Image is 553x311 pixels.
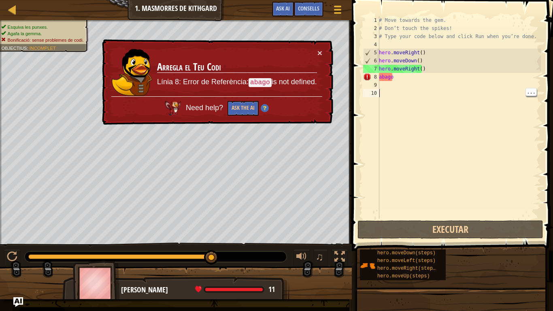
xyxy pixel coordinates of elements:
span: : [27,45,29,51]
span: 11 [268,284,275,294]
button: Ctrl + P: Play [4,249,20,266]
div: 10 [363,89,379,97]
div: 9 [363,81,379,89]
code: abago [249,78,272,87]
span: Consells [298,4,319,12]
div: 5 [364,49,379,57]
button: ♫ [314,249,328,266]
li: Esquiva les punxes. [1,24,83,30]
span: Agafa la gemma. [8,31,42,36]
span: Esquiva les punxes. [8,24,48,30]
img: portrait.png [360,258,375,273]
span: hero.moveRight(steps) [377,266,438,271]
li: Bonificació: sense problemes de codi. [1,37,83,43]
span: Need help? [186,104,225,112]
img: Hint [261,104,269,112]
img: thang_avatar_frame.png [73,261,120,306]
button: Toggle fullscreen [332,249,348,266]
div: health: 11 / 11 [195,286,275,293]
div: 2 [363,24,379,32]
p: Línia 8: Error de Referència: is not defined. [157,77,317,87]
span: Incomplet [29,45,55,51]
span: hero.moveLeft(steps) [377,258,436,264]
span: Ask AI [276,4,290,12]
button: Ask AI [13,297,23,307]
h3: Arregla el Teu Codi [157,62,317,73]
div: 1 [363,16,379,24]
div: 6 [364,57,379,65]
button: Executar [357,220,543,239]
span: hero.moveUp(steps) [377,273,430,279]
div: [PERSON_NAME] [121,285,281,295]
button: × [317,49,322,57]
div: 4 [363,40,379,49]
div: 8 [363,73,379,81]
button: Ask AI [272,2,294,17]
span: hero.moveDown(steps) [377,250,436,256]
button: Ask the AI [228,101,259,116]
button: Ajustar volum [294,249,310,266]
button: Mostrar menú del joc [328,2,348,21]
li: Agafa la gemma. [1,30,83,37]
span: ♫ [315,251,323,263]
div: 7 [363,65,379,73]
img: AI [165,101,181,115]
span: Bonificació: sense problemes de codi. [8,37,84,43]
span: Objectius [1,45,27,51]
span: ... [526,88,536,96]
div: 3 [363,32,379,40]
img: duck_alejandro.png [112,49,152,96]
